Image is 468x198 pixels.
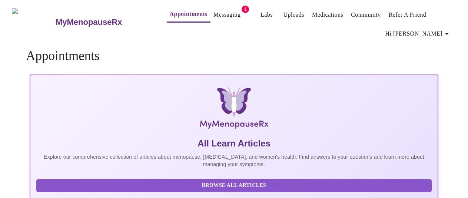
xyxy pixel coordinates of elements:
h4: Appointments [26,49,442,63]
span: Hi [PERSON_NAME] [385,29,451,39]
a: MyMenopauseRx [54,9,152,35]
img: MyMenopauseRx Logo [98,87,370,132]
a: Refer a Friend [389,10,426,20]
p: Explore our comprehensive collection of articles about menopause, [MEDICAL_DATA], and women's hea... [36,153,431,168]
button: Community [348,7,384,22]
a: Labs [260,10,273,20]
button: Uploads [280,7,307,22]
button: Hi [PERSON_NAME] [382,26,454,41]
a: Messaging [213,10,240,20]
img: MyMenopauseRx Logo [12,8,54,36]
button: Refer a Friend [386,7,429,22]
a: Community [351,10,381,20]
button: Medications [309,7,346,22]
button: Messaging [210,7,243,22]
a: Medications [312,10,343,20]
h5: All Learn Articles [36,138,431,149]
button: Browse All Articles [36,179,431,192]
a: Appointments [170,9,208,19]
button: Labs [255,7,278,22]
a: Uploads [283,10,304,20]
h3: MyMenopauseRx [56,17,122,27]
span: 1 [242,6,249,13]
span: Browse All Articles [44,181,424,190]
button: Appointments [167,7,210,23]
a: Browse All Articles [36,182,433,188]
